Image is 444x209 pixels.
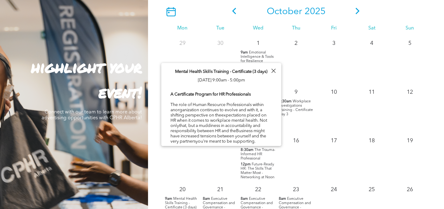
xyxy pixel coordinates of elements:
[241,197,248,201] span: 8am
[290,135,302,146] p: 16
[404,38,415,49] p: 5
[241,51,274,63] span: Emotional Intelligence & Tools for Resilience
[328,87,339,98] p: 10
[404,184,415,195] p: 26
[290,87,302,98] p: 9
[198,78,245,82] span: [DATE] 9:00am - 5:00pm
[278,197,286,201] span: 8am
[366,87,377,98] p: 11
[404,87,415,98] p: 12
[170,92,251,97] b: A Certificate Program for HR Professionals
[315,26,353,31] div: Fri
[328,135,339,146] p: 17
[215,38,226,49] p: 30
[278,99,291,104] span: 8:30am
[366,38,377,49] p: 4
[163,26,201,31] div: Mon
[31,56,142,103] strong: highlight your event!
[175,69,267,74] span: Mental Health Skills Training - Certificate (3 days)
[328,38,339,49] p: 3
[277,26,315,31] div: Thu
[391,26,429,31] div: Sun
[215,184,226,195] p: 21
[239,26,277,31] div: Wed
[253,184,264,195] p: 22
[241,148,275,160] span: The Trauma-Informed HR Professional
[177,184,188,195] p: 20
[278,100,313,116] span: Workplace Investigations Training - Certificate Day 3
[366,135,377,146] p: 18
[290,184,302,195] p: 23
[266,7,302,16] span: October
[241,162,251,167] span: 12pm
[328,184,339,195] p: 24
[241,50,248,55] span: 9am
[165,197,172,201] span: 9am
[404,135,415,146] p: 19
[290,38,302,49] p: 2
[42,110,142,120] span: Connect with our team to learn more about advertising opportunities with CPHR Alberta!
[304,7,325,16] span: 2025
[366,184,377,195] p: 25
[177,38,188,49] p: 29
[353,26,391,31] div: Sat
[241,148,254,152] span: 8:30am
[203,197,210,201] span: 8am
[201,26,239,31] div: Tue
[253,38,264,49] p: 1
[241,163,274,179] span: Future-Ready HR: The Skills That Matter Most - Networking at Noon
